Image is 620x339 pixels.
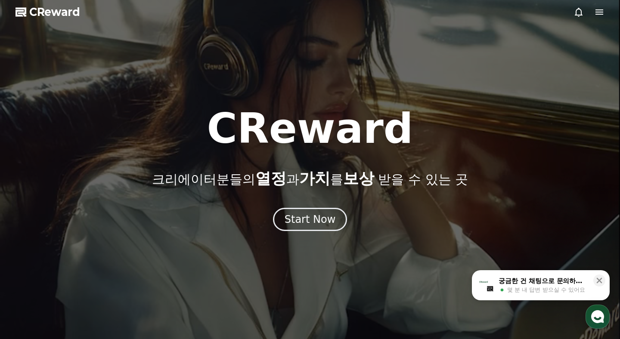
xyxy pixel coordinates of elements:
[299,169,330,187] span: 가치
[207,108,413,149] h1: CReward
[273,208,347,231] button: Start Now
[343,169,374,187] span: 보상
[152,170,468,187] p: 크리에이터분들의 과 를 받을 수 있는 곳
[273,216,347,225] a: Start Now
[29,5,80,19] span: CReward
[15,5,80,19] a: CReward
[285,213,336,226] div: Start Now
[255,169,286,187] span: 열정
